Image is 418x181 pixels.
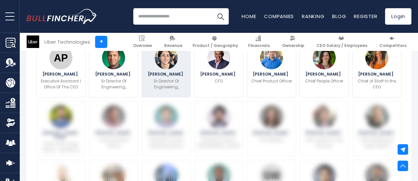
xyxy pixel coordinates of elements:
a: Praveen Neppalli Naga [PERSON_NAME] Naga Chief Technology Officer - Mobility & Delivery [36,101,86,156]
a: Andi Pimentel [PERSON_NAME] Chief of Staff to the CEO [352,42,402,98]
a: Jill Hazelbaker [PERSON_NAME] SVP, Marketing & Public Affairs [352,101,402,156]
p: Chief Product Officer [251,78,292,84]
a: Gus Fuldner [PERSON_NAME] SVP, Safety & Core Services [300,101,349,156]
a: Register [354,13,377,20]
span: [PERSON_NAME] [358,72,395,76]
img: Bullfincher logo [26,9,97,24]
p: SVP, Marketing & Public Affairs [356,137,397,149]
span: [PERSON_NAME] [305,72,343,76]
a: Albert Greenberg [PERSON_NAME] Chief Architect Officer [89,101,138,156]
p: Chief of Staff to the CEO [356,78,397,90]
a: Login [385,8,411,25]
button: Search [212,8,229,25]
img: Nikki Krishnamurthy [313,46,336,69]
a: Sachin Kansal [PERSON_NAME] Chief Product Officer [247,42,296,98]
img: Andi Pimentel [365,46,388,69]
img: Gus Fuldner [313,105,336,128]
span: [PERSON_NAME] [95,131,132,135]
img: Jill Hazelbaker [365,105,388,128]
span: [PERSON_NAME] [148,72,185,76]
img: Oren Zamir [102,46,125,69]
p: President & Chief Operating Officer [146,137,187,149]
span: Financials [248,43,270,48]
span: [PERSON_NAME] [200,72,237,76]
a: Nikki Krishnamurthy [PERSON_NAME] Chief People Officer [300,42,349,98]
p: Chief People Officer [305,78,343,84]
img: Albert Greenberg [102,105,125,128]
img: Sachin Kansal [260,46,283,69]
a: Dorna Bandari [PERSON_NAME] Sr Director Of Engineering, Marketplace [142,42,191,98]
a: Overview [130,33,155,51]
img: Alicia Poling [49,46,72,69]
img: UBER logo [27,35,39,48]
span: [PERSON_NAME] [358,131,395,135]
img: Ownership [6,118,15,128]
span: Overview [133,43,152,48]
span: [PERSON_NAME] [148,131,185,135]
a: Companies [264,13,294,20]
a: Oren Zamir [PERSON_NAME] Sr Director Of Engineering, Marketplace [89,42,138,98]
span: Ownership [282,43,304,48]
p: Chief Technology Officer - Mobility & Delivery [40,141,81,153]
span: Product / Geography [193,43,238,48]
span: [PERSON_NAME] [305,131,343,135]
img: Dorna Bandari [155,46,178,69]
p: SVP, Safety & Core Services [304,137,345,149]
span: Competitors [379,43,406,48]
a: Revenue [161,33,185,51]
span: [PERSON_NAME] [95,72,132,76]
a: Go to homepage [26,9,97,24]
a: Ownership [279,33,307,51]
a: Ranking [302,13,324,20]
img: Susan Anderson [260,105,283,128]
span: CEO Salary / Employees [317,43,367,48]
img: Praveen Neppalli Naga [49,105,72,128]
p: Chief Architect Officer [93,137,134,149]
span: [PERSON_NAME] Naga [40,131,81,139]
span: [PERSON_NAME] [42,72,80,76]
img: Prabhjeet Singh [207,105,230,128]
p: Sr Director Of Engineering, Marketplace [146,78,187,90]
img: Prashanth Mahendra-Rajah [207,46,230,69]
a: Susan Anderson [PERSON_NAME] SVP, Delivery [247,101,296,156]
span: [PERSON_NAME] [200,131,237,135]
span: Revenue [164,43,182,48]
a: Andrew Macdonald [PERSON_NAME] President & Chief Operating Officer [142,101,191,156]
a: Blog [332,13,346,20]
a: Product / Geography [190,33,241,51]
a: Prabhjeet Singh [PERSON_NAME] President, India & [GEOGRAPHIC_DATA] [194,101,244,156]
p: SVP, Delivery [259,137,283,143]
div: Uber Technologies [44,38,90,46]
a: Home [242,13,256,20]
a: + [95,36,107,48]
a: Competitors [377,33,409,51]
p: Sr Director Of Engineering, Marketplace [93,78,134,90]
p: CFO [215,78,223,84]
a: Alicia Poling [PERSON_NAME] Executive Assistant I Office Of The CEO [36,42,86,98]
a: Financials [245,33,273,51]
a: CEO Salary / Employees [314,33,370,51]
span: [PERSON_NAME] [253,72,290,76]
img: Andrew Macdonald [155,105,178,128]
a: Prashanth Mahendra-Rajah [PERSON_NAME] CFO [194,42,244,98]
p: President, India & [GEOGRAPHIC_DATA] [198,137,240,149]
span: [PERSON_NAME] [253,131,290,135]
p: Executive Assistant I Office Of The CEO [40,78,81,90]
